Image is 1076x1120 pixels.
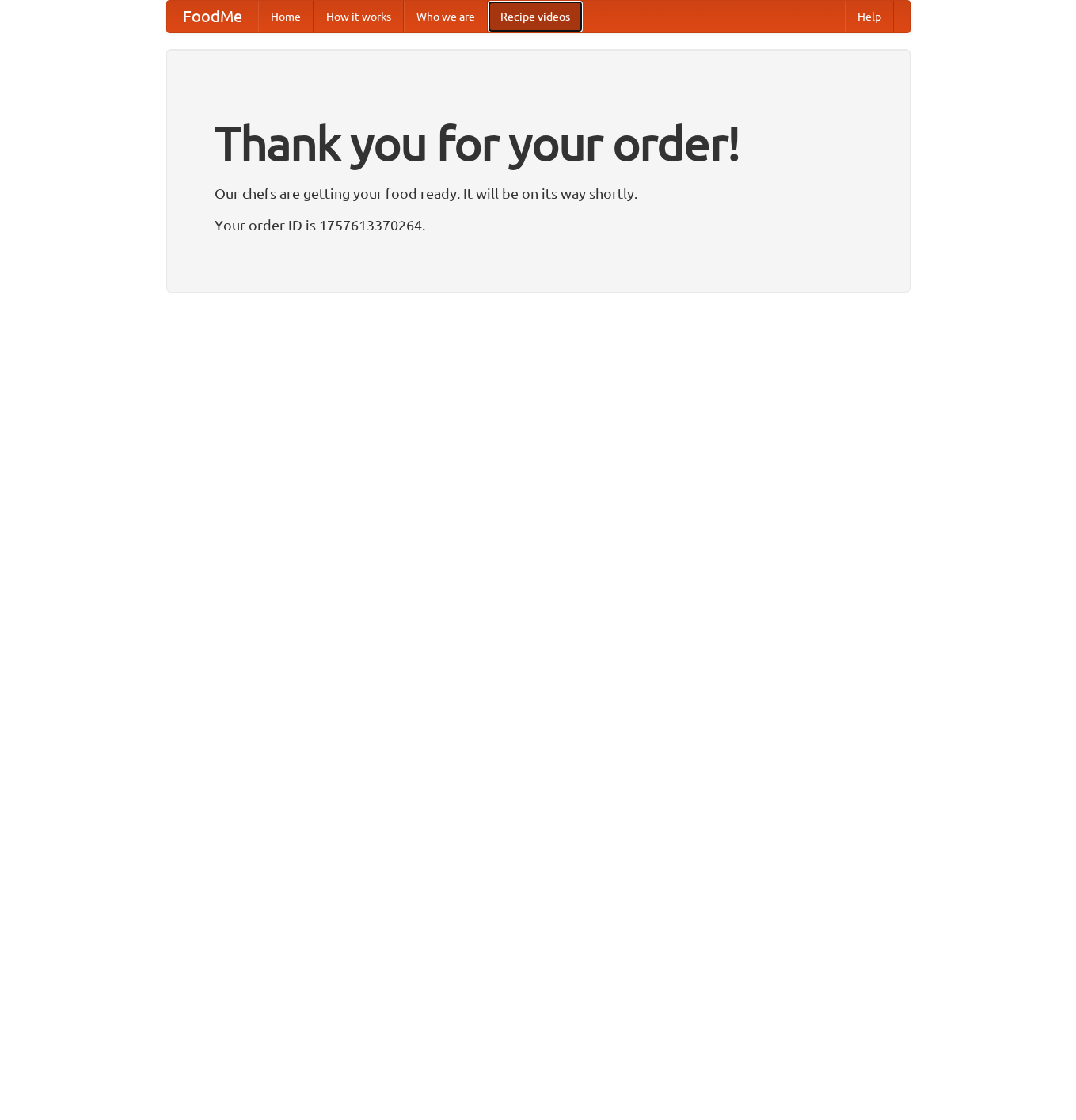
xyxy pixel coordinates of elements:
[258,1,314,32] a: Home
[215,213,862,237] p: Your order ID is 1757613370264.
[215,105,862,181] h1: Thank you for your order!
[215,181,862,205] p: Our chefs are getting your food ready. It will be on its way shortly.
[845,1,894,32] a: Help
[488,1,583,32] a: Recipe videos
[167,1,258,32] a: FoodMe
[314,1,404,32] a: How it works
[404,1,488,32] a: Who we are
